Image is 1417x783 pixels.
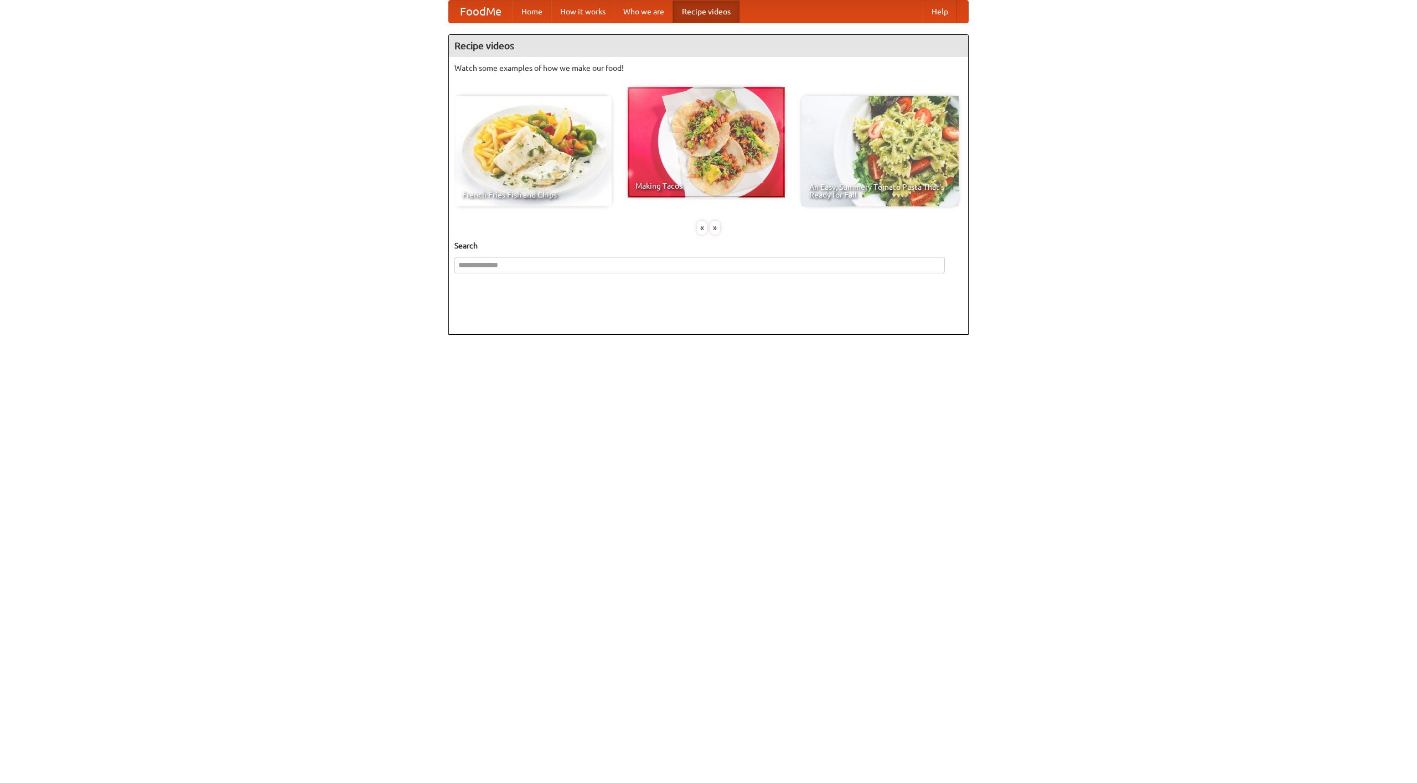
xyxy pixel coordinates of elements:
[697,221,707,235] div: «
[673,1,739,23] a: Recipe videos
[551,1,614,23] a: How it works
[462,191,604,199] span: French Fries Fish and Chips
[513,1,551,23] a: Home
[801,96,959,206] a: An Easy, Summery Tomato Pasta That's Ready for Fall
[710,221,720,235] div: »
[923,1,957,23] a: Help
[454,63,963,74] p: Watch some examples of how we make our food!
[449,35,968,57] h4: Recipe videos
[628,87,785,198] a: Making Tacos
[635,182,777,190] span: Making Tacos
[614,1,673,23] a: Who we are
[449,1,513,23] a: FoodMe
[454,96,612,206] a: French Fries Fish and Chips
[454,240,963,251] h5: Search
[809,183,951,199] span: An Easy, Summery Tomato Pasta That's Ready for Fall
